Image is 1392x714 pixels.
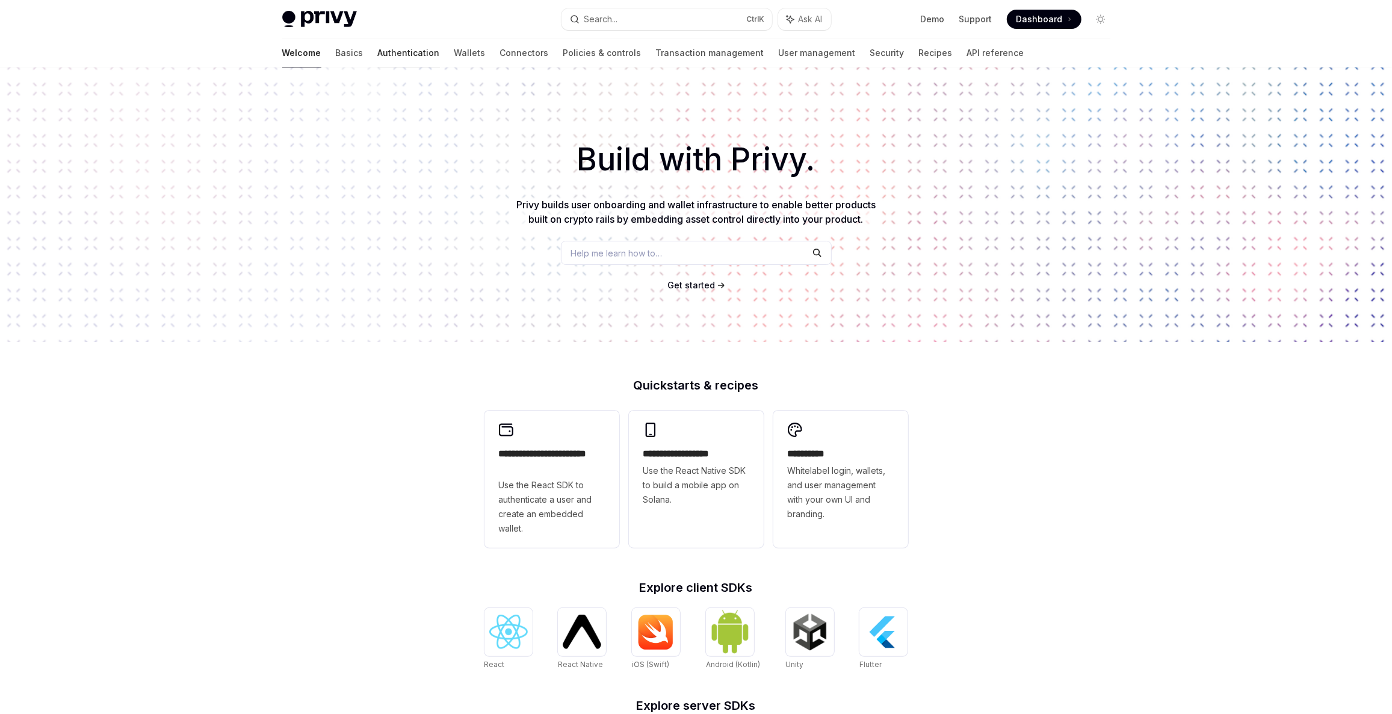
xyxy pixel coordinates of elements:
a: UnityUnity [786,608,834,671]
span: Get started [667,280,715,290]
span: Ask AI [799,13,823,25]
a: User management [779,39,856,67]
img: iOS (Swift) [637,614,675,650]
a: Recipes [919,39,953,67]
a: Dashboard [1007,10,1081,29]
a: Support [959,13,992,25]
img: Unity [791,613,829,651]
a: **** **** **** ***Use the React Native SDK to build a mobile app on Solana. [629,411,764,548]
button: Toggle dark mode [1091,10,1110,29]
a: ReactReact [484,608,533,671]
span: Use the React Native SDK to build a mobile app on Solana. [643,464,749,507]
h2: Explore server SDKs [484,700,908,712]
span: Use the React SDK to authenticate a user and create an embedded wallet. [499,478,605,536]
a: Connectors [500,39,549,67]
span: Ctrl K [747,14,765,24]
span: Help me learn how to… [571,247,663,259]
a: Security [870,39,905,67]
img: React [489,615,528,649]
a: Android (Kotlin)Android (Kotlin) [706,608,760,671]
img: React Native [563,615,601,649]
span: React Native [558,660,603,669]
h2: Quickstarts & recipes [484,379,908,391]
a: Wallets [454,39,486,67]
h1: Build with Privy. [19,136,1373,183]
a: **** *****Whitelabel login, wallets, and user management with your own UI and branding. [773,411,908,548]
span: Dashboard [1016,13,1063,25]
span: Whitelabel login, wallets, and user management with your own UI and branding. [788,464,894,521]
a: Demo [921,13,945,25]
div: Search... [584,12,618,26]
a: Welcome [282,39,321,67]
a: FlutterFlutter [859,608,908,671]
span: Unity [786,660,804,669]
h2: Explore client SDKs [484,582,908,594]
span: React [484,660,505,669]
a: Policies & controls [563,39,642,67]
img: light logo [282,11,357,28]
button: Search...CtrlK [561,8,772,30]
span: Android (Kotlin) [706,660,760,669]
span: iOS (Swift) [632,660,669,669]
a: API reference [967,39,1024,67]
span: Privy builds user onboarding and wallet infrastructure to enable better products built on crypto ... [516,199,876,225]
a: Get started [667,279,715,291]
a: iOS (Swift)iOS (Swift) [632,608,680,671]
button: Ask AI [778,8,831,30]
span: Flutter [859,660,882,669]
img: Flutter [864,613,903,651]
a: Authentication [378,39,440,67]
a: React NativeReact Native [558,608,606,671]
img: Android (Kotlin) [711,609,749,654]
a: Transaction management [656,39,764,67]
a: Basics [336,39,363,67]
